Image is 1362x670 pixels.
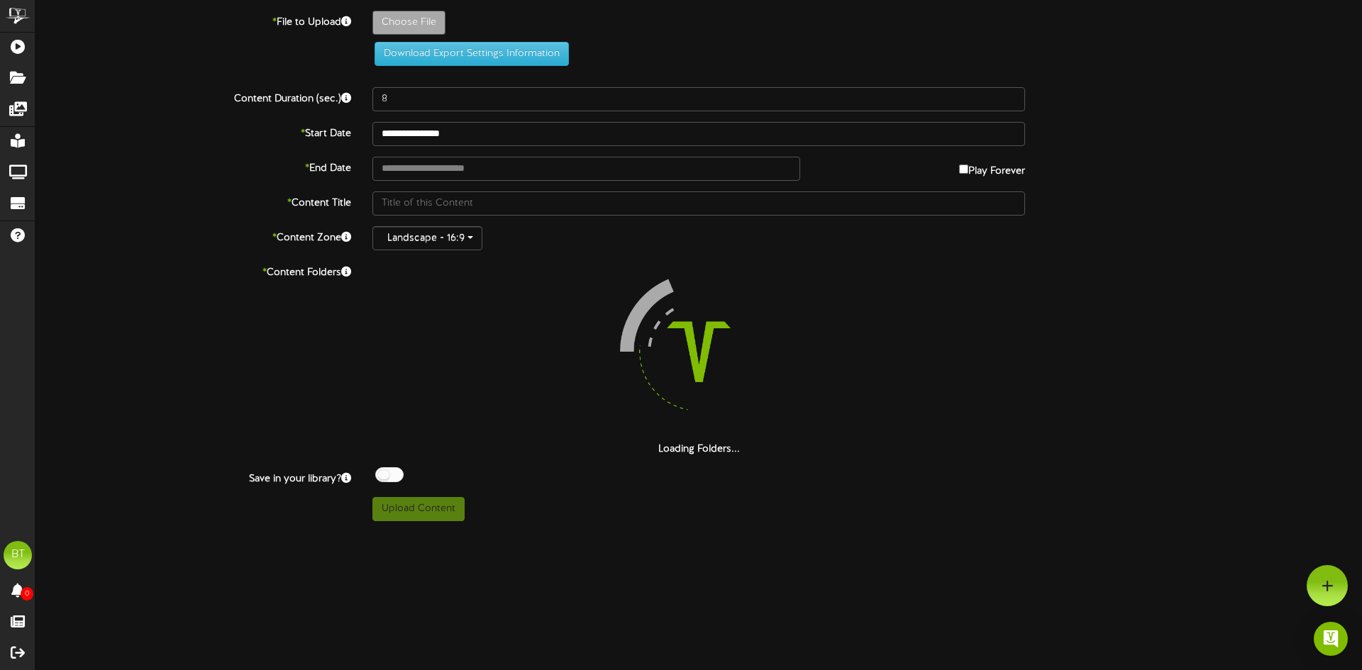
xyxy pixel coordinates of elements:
button: Download Export Settings Information [375,42,569,66]
label: Content Folders [25,261,362,280]
button: Landscape - 16:9 [372,226,482,250]
label: Start Date [25,122,362,141]
a: Download Export Settings Information [367,48,569,59]
label: Content Zone [25,226,362,245]
div: Open Intercom Messenger [1314,622,1348,656]
img: loading-spinner-4.png [608,261,790,442]
strong: Loading Folders... [658,444,740,454]
label: Content Title [25,191,362,211]
label: File to Upload [25,11,362,30]
label: Save in your library? [25,467,362,486]
span: 0 [21,587,33,601]
label: Play Forever [959,157,1025,179]
input: Title of this Content [372,191,1025,216]
div: BT [4,541,32,569]
button: Upload Content [372,497,465,521]
input: Play Forever [959,164,968,174]
label: Content Duration (sec.) [25,87,362,106]
label: End Date [25,157,362,176]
